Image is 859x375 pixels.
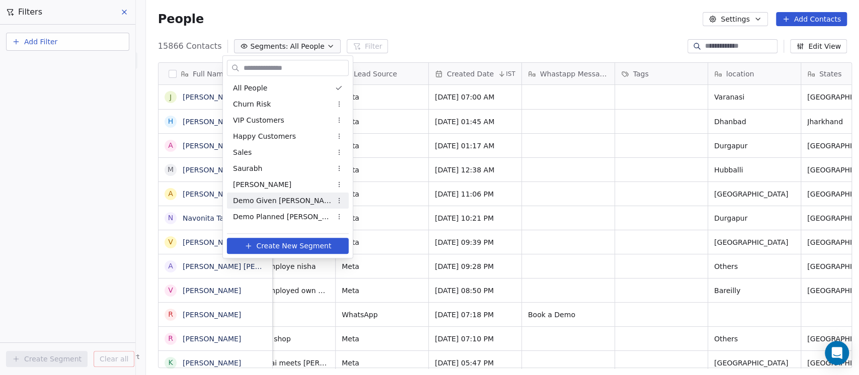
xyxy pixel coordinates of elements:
span: Demo Given [PERSON_NAME] [233,196,332,206]
span: All People [233,83,267,93]
span: VIP Customers [233,115,284,126]
span: Churn Risk [233,99,271,110]
span: [PERSON_NAME] [233,179,291,190]
span: Saurabh [233,163,262,174]
span: Happy Customers [233,131,296,142]
button: Create New Segment [227,238,349,254]
span: Sales [233,147,252,158]
span: Demo Planned [PERSON_NAME] [233,212,332,222]
span: [PERSON_NAME] [233,228,291,238]
span: Create New Segment [256,241,331,251]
